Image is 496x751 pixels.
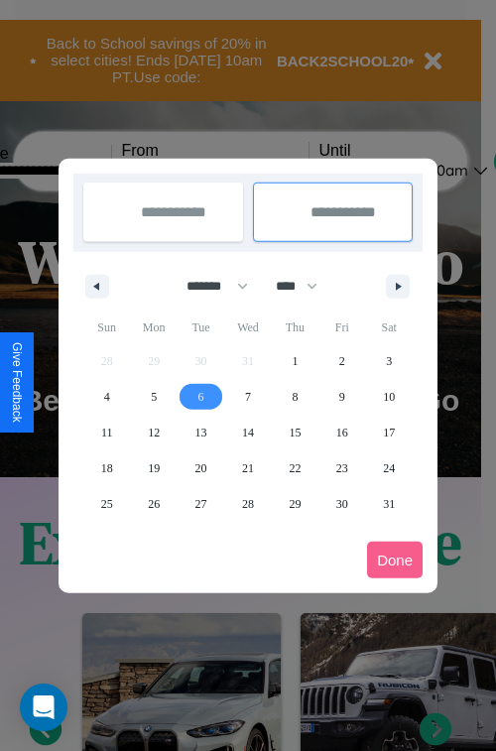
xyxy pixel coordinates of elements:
button: 10 [366,379,413,415]
span: 29 [289,486,301,522]
span: Mon [130,312,177,343]
span: 28 [242,486,254,522]
span: 24 [383,450,395,486]
button: 25 [83,486,130,522]
span: 18 [101,450,113,486]
button: 17 [366,415,413,450]
button: 26 [130,486,177,522]
span: 15 [289,415,301,450]
span: Tue [178,312,224,343]
button: 20 [178,450,224,486]
button: 7 [224,379,271,415]
span: 10 [383,379,395,415]
span: 5 [151,379,157,415]
span: 2 [339,343,345,379]
span: 20 [195,450,207,486]
span: 12 [148,415,160,450]
button: 11 [83,415,130,450]
button: 30 [318,486,365,522]
span: 6 [198,379,204,415]
span: Sun [83,312,130,343]
span: 13 [195,415,207,450]
button: 2 [318,343,365,379]
button: 14 [224,415,271,450]
button: 8 [272,379,318,415]
button: Done [367,542,423,578]
span: 17 [383,415,395,450]
button: 21 [224,450,271,486]
span: 9 [339,379,345,415]
span: Sat [366,312,413,343]
span: 3 [386,343,392,379]
button: 1 [272,343,318,379]
span: 7 [245,379,251,415]
button: 16 [318,415,365,450]
span: 14 [242,415,254,450]
button: 12 [130,415,177,450]
span: 4 [104,379,110,415]
button: 29 [272,486,318,522]
span: 22 [289,450,301,486]
span: 11 [101,415,113,450]
span: 1 [292,343,298,379]
button: 6 [178,379,224,415]
span: 19 [148,450,160,486]
button: 24 [366,450,413,486]
button: 19 [130,450,177,486]
button: 18 [83,450,130,486]
span: Wed [224,312,271,343]
span: 21 [242,450,254,486]
button: 13 [178,415,224,450]
span: 16 [336,415,348,450]
span: 27 [195,486,207,522]
span: 31 [383,486,395,522]
button: 4 [83,379,130,415]
span: 30 [336,486,348,522]
button: 28 [224,486,271,522]
button: 22 [272,450,318,486]
span: 26 [148,486,160,522]
button: 5 [130,379,177,415]
div: Give Feedback [10,342,24,423]
span: 23 [336,450,348,486]
button: 27 [178,486,224,522]
button: 3 [366,343,413,379]
span: 8 [292,379,298,415]
span: 25 [101,486,113,522]
button: 9 [318,379,365,415]
button: 23 [318,450,365,486]
button: 15 [272,415,318,450]
button: 31 [366,486,413,522]
span: Fri [318,312,365,343]
span: Thu [272,312,318,343]
div: Open Intercom Messenger [20,684,67,731]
